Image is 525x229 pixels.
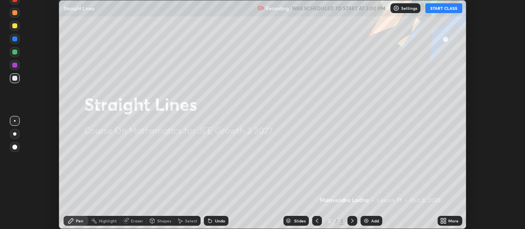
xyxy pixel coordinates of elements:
[266,5,289,11] p: Recording
[325,218,333,223] div: 2
[448,219,459,223] div: More
[401,6,417,10] p: Settings
[131,219,143,223] div: Eraser
[258,5,264,11] img: recording.375f2c34.svg
[393,5,399,11] img: class-settings-icons
[292,5,386,12] h5: WAS SCHEDULED TO START AT 3:00 PM
[425,3,462,13] button: START CLASS
[99,219,117,223] div: Highlight
[76,219,83,223] div: Pen
[371,219,379,223] div: Add
[64,5,94,11] p: Straight Lines
[215,219,225,223] div: Undo
[363,218,370,224] img: add-slide-button
[185,219,197,223] div: Select
[335,218,338,223] div: /
[294,219,306,223] div: Slides
[339,217,344,224] div: 2
[157,219,171,223] div: Shapes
